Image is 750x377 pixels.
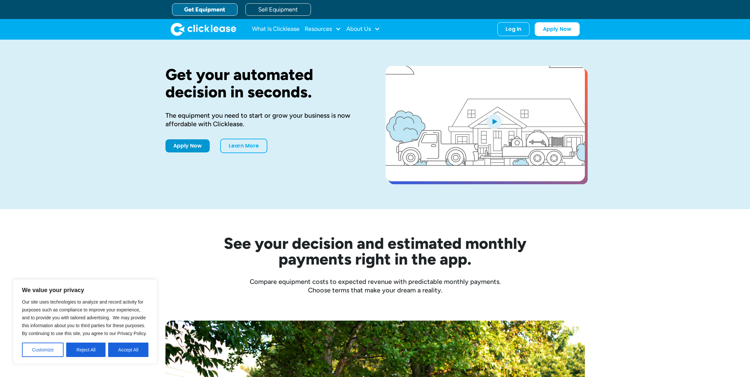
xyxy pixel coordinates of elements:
[220,139,267,153] a: Learn More
[305,23,341,36] div: Resources
[485,112,503,130] img: Blue play button logo on a light blue circular background
[165,139,210,152] a: Apply Now
[22,286,148,294] p: We value your privacy
[252,23,299,36] a: What Is Clicklease
[506,26,521,32] div: Log In
[165,66,365,101] h1: Get your automated decision in seconds.
[535,22,580,36] a: Apply Now
[346,23,380,36] div: About Us
[108,343,148,357] button: Accept All
[13,279,157,364] div: We value your privacy
[22,299,147,336] span: Our site uses technologies to analyze and record activity for purposes such as compliance to impr...
[192,235,559,267] h2: See your decision and estimated monthly payments right in the app.
[172,3,238,16] a: Get Equipment
[165,277,585,294] div: Compare equipment costs to expected revenue with predictable monthly payments. Choose terms that ...
[386,66,585,181] a: open lightbox
[171,23,236,36] img: Clicklease logo
[171,23,236,36] a: home
[245,3,311,16] a: Sell Equipment
[165,111,365,128] div: The equipment you need to start or grow your business is now affordable with Clicklease.
[22,343,64,357] button: Customize
[66,343,106,357] button: Reject All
